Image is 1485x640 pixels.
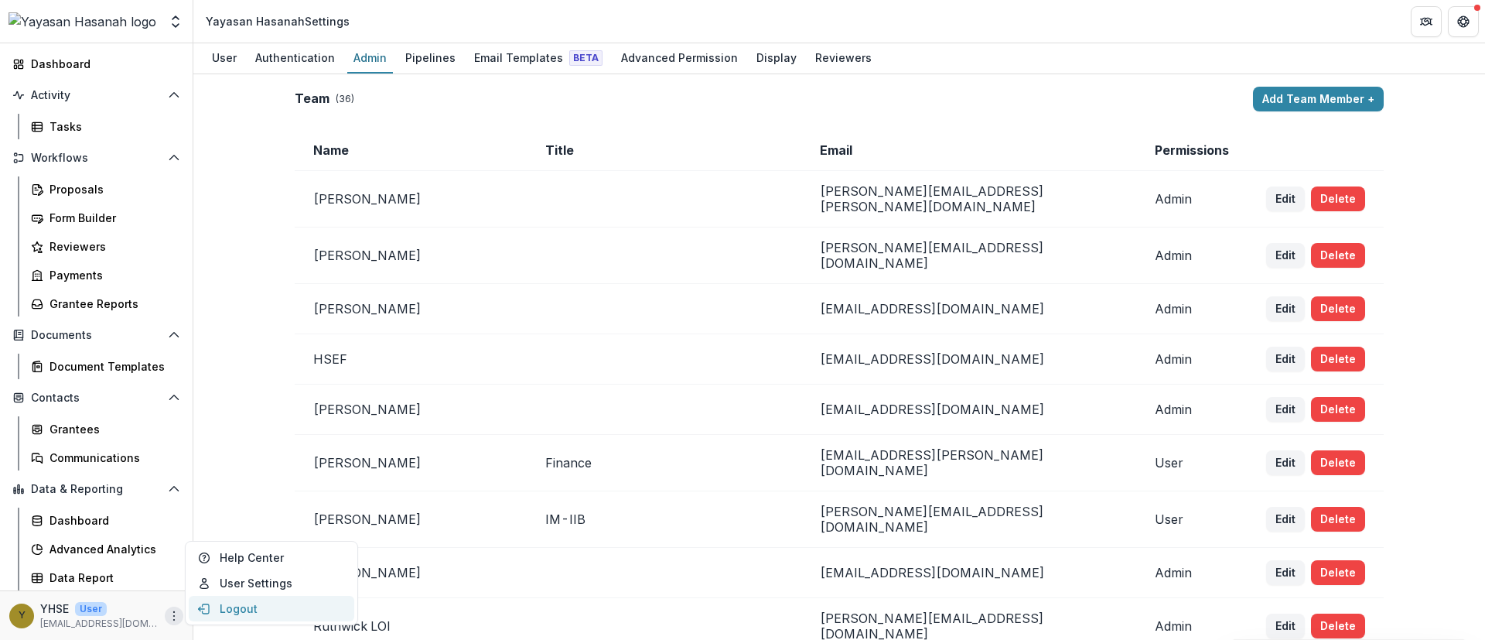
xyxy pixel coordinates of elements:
button: More [165,607,183,625]
div: Data Report [49,570,174,586]
td: [PERSON_NAME] [295,228,527,284]
a: Authentication [249,43,341,74]
div: Payments [49,267,174,283]
button: Edit [1266,614,1305,638]
span: Contacts [31,392,162,405]
button: Edit [1266,507,1305,532]
td: Admin [1136,385,1248,435]
div: YHSE [19,611,26,621]
td: [PERSON_NAME] [295,491,527,548]
a: User [206,43,243,74]
button: Edit [1266,560,1305,585]
div: Tasks [49,118,174,135]
button: Edit [1266,450,1305,475]
a: Payments [25,262,186,288]
button: Edit [1266,187,1305,211]
a: Admin [347,43,393,74]
a: Data Report [25,565,186,590]
div: Advanced Permission [615,46,744,69]
td: User [1136,491,1248,548]
a: Advanced Analytics [25,536,186,562]
td: [PERSON_NAME] [295,171,527,228]
button: Open Contacts [6,385,186,410]
div: Document Templates [49,358,174,375]
a: Form Builder [25,205,186,231]
td: [EMAIL_ADDRESS][DOMAIN_NAME] [801,284,1136,334]
div: User [206,46,243,69]
td: [PERSON_NAME][EMAIL_ADDRESS][DOMAIN_NAME] [801,491,1136,548]
nav: breadcrumb [200,10,356,33]
button: Delete [1311,397,1365,422]
span: Beta [569,50,603,66]
button: Delete [1311,187,1365,211]
div: Form Builder [49,210,174,226]
button: Open entity switcher [165,6,186,37]
div: Grantees [49,421,174,437]
p: User [75,602,107,616]
a: Display [750,43,803,74]
td: Finance [527,435,801,491]
span: Documents [31,329,162,342]
button: Delete [1311,560,1365,585]
button: Get Help [1448,6,1479,37]
td: [EMAIL_ADDRESS][DOMAIN_NAME] [801,548,1136,598]
td: [PERSON_NAME] [295,435,527,491]
a: Email Templates Beta [468,43,609,74]
a: Advanced Permission [615,43,744,74]
td: Email [801,130,1136,171]
a: Dashboard [6,51,186,77]
a: Reviewers [809,43,878,74]
td: Admin [1136,284,1248,334]
a: Document Templates [25,354,186,379]
td: [PERSON_NAME] [295,284,527,334]
button: Delete [1311,614,1365,638]
td: [EMAIL_ADDRESS][PERSON_NAME][DOMAIN_NAME] [801,435,1136,491]
div: Pipelines [399,46,462,69]
a: Tasks [25,114,186,139]
td: Permissions [1136,130,1248,171]
span: Workflows [31,152,162,165]
button: Open Documents [6,323,186,347]
td: Admin [1136,171,1248,228]
button: Delete [1311,296,1365,321]
div: Grantee Reports [49,296,174,312]
div: Dashboard [31,56,174,72]
td: [EMAIL_ADDRESS][DOMAIN_NAME] [801,385,1136,435]
a: Grantee Reports [25,291,186,317]
td: [PERSON_NAME][EMAIL_ADDRESS][DOMAIN_NAME] [801,228,1136,284]
h2: Team [295,91,329,106]
td: User [1136,435,1248,491]
td: HSEF [295,334,527,385]
a: Dashboard [25,508,186,533]
button: Partners [1411,6,1442,37]
button: Delete [1311,347,1365,371]
button: Open Activity [6,83,186,108]
div: Email Templates [468,46,609,69]
div: Admin [347,46,393,69]
div: Reviewers [809,46,878,69]
td: Admin [1136,548,1248,598]
div: Authentication [249,46,341,69]
span: Data & Reporting [31,483,162,496]
a: Communications [25,445,186,471]
button: Open Data & Reporting [6,477,186,501]
button: Add Team Member + [1253,87,1384,111]
div: Communications [49,450,174,466]
td: [EMAIL_ADDRESS][DOMAIN_NAME] [801,334,1136,385]
a: Grantees [25,416,186,442]
td: IM-IIB [527,491,801,548]
button: Edit [1266,397,1305,422]
td: Name [295,130,527,171]
td: Title [527,130,801,171]
a: Reviewers [25,234,186,259]
p: ( 36 ) [336,92,354,106]
td: [PERSON_NAME] [295,385,527,435]
button: Edit [1266,296,1305,321]
div: Display [750,46,803,69]
button: Open Workflows [6,145,186,170]
span: Activity [31,89,162,102]
td: Admin [1136,228,1248,284]
div: Proposals [49,181,174,197]
div: Advanced Analytics [49,541,174,557]
button: Edit [1266,243,1305,268]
